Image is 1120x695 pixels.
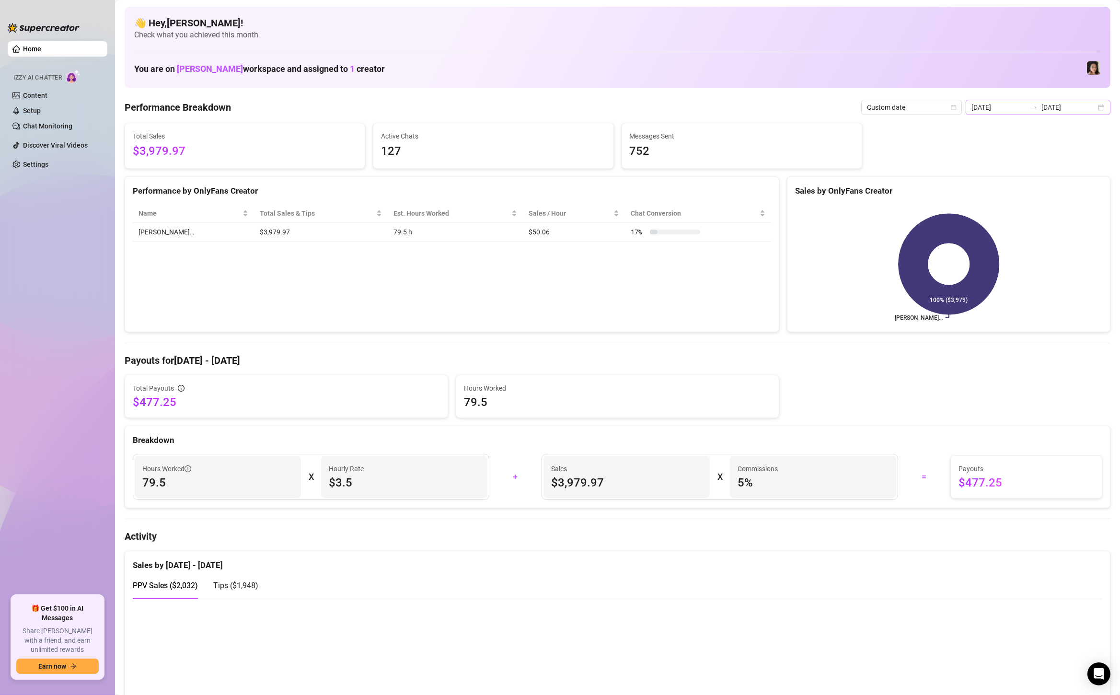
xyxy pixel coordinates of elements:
img: Luna [1087,61,1100,75]
div: Sales by OnlyFans Creator [795,185,1102,197]
a: Home [23,45,41,53]
span: 🎁 Get $100 in AI Messages [16,604,99,623]
span: $477.25 [133,394,440,410]
div: X [717,469,722,485]
span: Name [139,208,241,219]
td: 79.5 h [388,223,523,242]
span: Chat Conversion [631,208,758,219]
span: Hours Worked [142,463,191,474]
span: Check what you achieved this month [134,30,1101,40]
div: Open Intercom Messenger [1087,662,1110,685]
span: to [1030,104,1038,111]
span: Total Payouts [133,383,174,394]
span: Hours Worked [464,383,771,394]
div: + [495,469,536,485]
a: Setup [23,107,41,115]
span: info-circle [178,385,185,392]
span: 752 [630,142,854,161]
span: PPV Sales ( $2,032 ) [133,581,198,590]
img: AI Chatter [66,69,81,83]
span: $3.5 [329,475,480,490]
span: arrow-right [70,663,77,670]
span: 127 [381,142,605,161]
div: = [904,469,945,485]
div: Breakdown [133,434,1102,447]
span: Share [PERSON_NAME] with a friend, and earn unlimited rewards [16,626,99,655]
h1: You are on workspace and assigned to creator [134,64,385,74]
td: $3,979.97 [254,223,388,242]
th: Name [133,204,254,223]
span: Active Chats [381,131,605,141]
span: $3,979.97 [133,142,357,161]
div: Est. Hours Worked [393,208,509,219]
span: 79.5 [464,394,771,410]
span: [PERSON_NAME] [177,64,243,74]
a: Content [23,92,47,99]
td: [PERSON_NAME]… [133,223,254,242]
span: Sales [551,463,702,474]
a: Settings [23,161,48,168]
th: Sales / Hour [523,204,625,223]
span: 1 [350,64,355,74]
span: Tips ( $1,948 ) [213,581,258,590]
article: Commissions [738,463,778,474]
td: $50.06 [523,223,625,242]
div: Performance by OnlyFans Creator [133,185,771,197]
span: Messages Sent [630,131,854,141]
input: Start date [971,102,1026,113]
input: End date [1041,102,1096,113]
div: X [309,469,313,485]
img: logo-BBDzfeDw.svg [8,23,80,33]
span: $477.25 [958,475,1094,490]
span: 5 % [738,475,889,490]
span: Total Sales & Tips [260,208,375,219]
h4: Payouts for [DATE] - [DATE] [125,354,1110,367]
span: Sales / Hour [529,208,612,219]
h4: Performance Breakdown [125,101,231,114]
th: Chat Conversion [625,204,771,223]
span: Earn now [38,662,66,670]
button: Earn nowarrow-right [16,659,99,674]
div: Sales by [DATE] - [DATE] [133,551,1102,572]
span: Custom date [867,100,956,115]
th: Total Sales & Tips [254,204,388,223]
span: Total Sales [133,131,357,141]
span: Izzy AI Chatter [13,73,62,82]
h4: Activity [125,530,1110,543]
span: calendar [951,104,957,110]
a: Discover Viral Videos [23,141,88,149]
span: info-circle [185,465,191,472]
span: Payouts [958,463,1094,474]
span: 17 % [631,227,646,237]
a: Chat Monitoring [23,122,72,130]
article: Hourly Rate [329,463,364,474]
span: $3,979.97 [551,475,702,490]
span: 79.5 [142,475,293,490]
span: swap-right [1030,104,1038,111]
h4: 👋 Hey, [PERSON_NAME] ! [134,16,1101,30]
text: [PERSON_NAME]… [895,314,943,321]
